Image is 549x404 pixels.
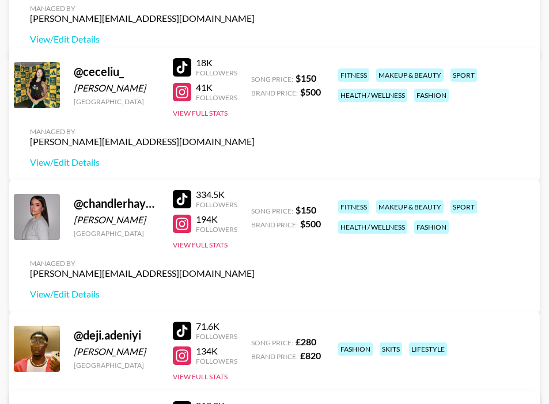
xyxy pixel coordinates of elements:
[74,229,159,238] div: [GEOGRAPHIC_DATA]
[74,328,159,342] div: @ deji.adeniyi
[74,214,159,226] div: [PERSON_NAME]
[300,218,321,229] strong: $ 500
[300,86,321,97] strong: $ 500
[196,332,237,341] div: Followers
[338,68,369,82] div: fitness
[196,93,237,102] div: Followers
[251,338,293,347] span: Song Price:
[196,68,237,77] div: Followers
[338,220,407,234] div: health / wellness
[414,89,449,102] div: fashion
[251,89,298,97] span: Brand Price:
[376,200,444,214] div: makeup & beauty
[30,136,255,147] div: [PERSON_NAME][EMAIL_ADDRESS][DOMAIN_NAME]
[414,220,449,234] div: fashion
[251,207,293,215] span: Song Price:
[450,68,477,82] div: sport
[450,200,477,214] div: sport
[338,89,407,102] div: health / wellness
[74,346,159,357] div: [PERSON_NAME]
[173,241,228,249] button: View Full Stats
[196,225,237,234] div: Followers
[196,189,237,200] div: 334.5K
[296,336,316,347] strong: £ 280
[196,345,237,357] div: 134K
[300,350,321,361] strong: £ 820
[74,97,159,106] div: [GEOGRAPHIC_DATA]
[196,321,237,332] div: 71.6K
[196,57,237,68] div: 18K
[338,200,369,214] div: fitness
[380,342,402,356] div: skits
[196,200,237,209] div: Followers
[30,259,255,268] div: Managed By
[74,361,159,369] div: [GEOGRAPHIC_DATA]
[296,204,316,215] strong: $ 150
[74,82,159,94] div: [PERSON_NAME]
[173,372,228,381] button: View Full Stats
[196,82,237,93] div: 41K
[30,288,255,300] a: View/Edit Details
[173,109,228,117] button: View Full Stats
[74,64,159,79] div: @ ceceliu_
[196,214,237,225] div: 194K
[376,68,444,82] div: makeup & beauty
[30,157,255,168] a: View/Edit Details
[338,342,373,356] div: fashion
[251,352,298,361] span: Brand Price:
[74,196,159,211] div: @ chandlerhayden
[409,342,447,356] div: lifestyle
[296,73,316,83] strong: $ 150
[30,127,255,136] div: Managed By
[196,357,237,365] div: Followers
[251,220,298,229] span: Brand Price:
[30,268,255,279] div: [PERSON_NAME][EMAIL_ADDRESS][DOMAIN_NAME]
[30,13,255,24] div: [PERSON_NAME][EMAIL_ADDRESS][DOMAIN_NAME]
[30,4,255,13] div: Managed By
[30,33,255,45] a: View/Edit Details
[251,75,293,83] span: Song Price:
